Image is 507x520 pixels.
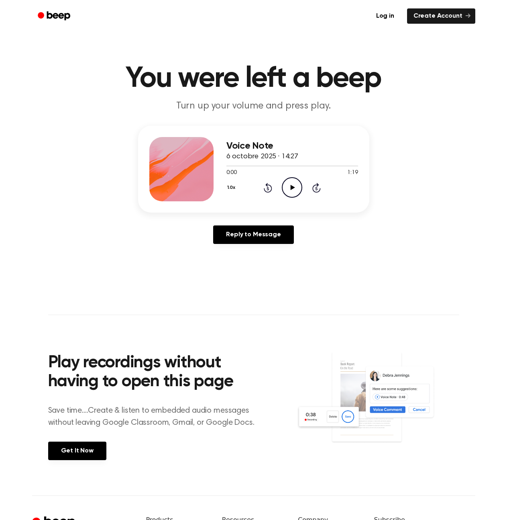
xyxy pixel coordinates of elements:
a: Get It Now [48,442,106,460]
span: 1:19 [347,169,358,177]
p: Save time....Create & listen to embedded audio messages without leaving Google Classroom, Gmail, ... [48,405,265,429]
img: Voice Comments on Docs and Recording Widget [296,351,459,459]
button: 1.0x [226,181,238,194]
a: Create Account [407,8,475,24]
h3: Voice Note [226,141,358,151]
a: Reply to Message [213,225,293,244]
a: Beep [32,8,77,24]
h2: Play recordings without having to open this page [48,354,265,392]
a: Log in [368,7,402,25]
span: 6 octobre 2025 · 14:27 [226,153,298,160]
span: 0:00 [226,169,237,177]
h1: You were left a beep [48,64,459,93]
p: Turn up your volume and press play. [100,100,408,113]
